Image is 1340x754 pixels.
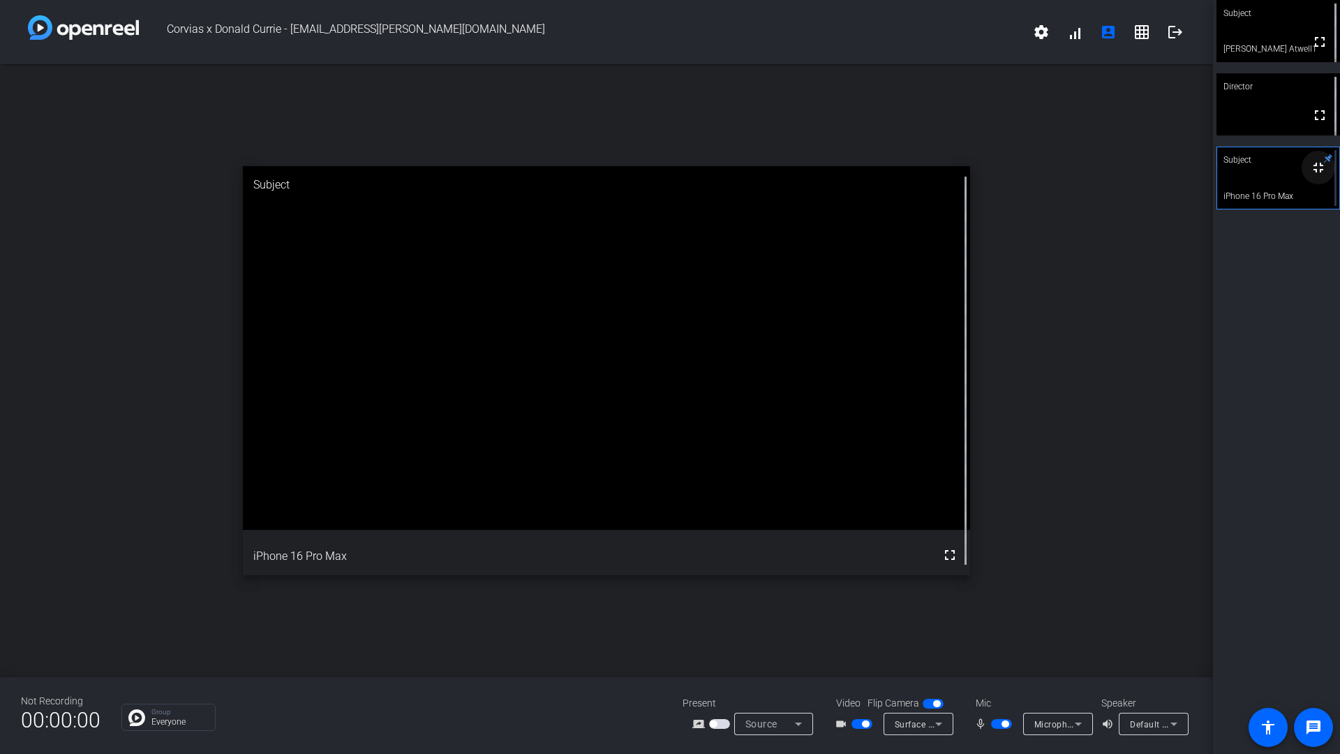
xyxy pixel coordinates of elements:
[1058,15,1092,49] button: signal_cellular_alt
[1311,107,1328,124] mat-icon: fullscreen
[1311,34,1328,50] mat-icon: fullscreen
[1033,24,1050,40] mat-icon: settings
[1260,719,1276,736] mat-icon: accessibility
[692,716,709,732] mat-icon: screen_share_outline
[1100,24,1117,40] mat-icon: account_box
[1216,73,1340,100] div: Director
[1216,147,1340,173] div: Subject
[962,696,1101,711] div: Mic
[895,718,1037,730] span: Surface Camera Front (045e:0990)
[243,166,971,204] div: Subject
[28,15,139,40] img: white-gradient.svg
[151,718,208,726] p: Everyone
[21,703,100,737] span: 00:00:00
[151,709,208,716] p: Group
[683,696,822,711] div: Present
[974,716,991,732] mat-icon: mic_none
[21,694,100,709] div: Not Recording
[1310,159,1327,176] mat-icon: fullscreen_exit
[1101,716,1118,732] mat-icon: volume_up
[1101,696,1185,711] div: Speaker
[139,15,1025,49] span: Corvias x Donald Currie - [EMAIL_ADDRESS][PERSON_NAME][DOMAIN_NAME]
[1133,24,1150,40] mat-icon: grid_on
[835,716,851,732] mat-icon: videocam_outline
[745,718,777,730] span: Source
[836,696,861,711] span: Video
[128,709,145,726] img: Chat Icon
[1167,24,1184,40] mat-icon: logout
[868,696,919,711] span: Flip Camera
[1034,718,1258,730] span: Microphone Array (Realtek High Definition Audio(SST))
[941,547,958,563] mat-icon: fullscreen
[1305,719,1322,736] mat-icon: message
